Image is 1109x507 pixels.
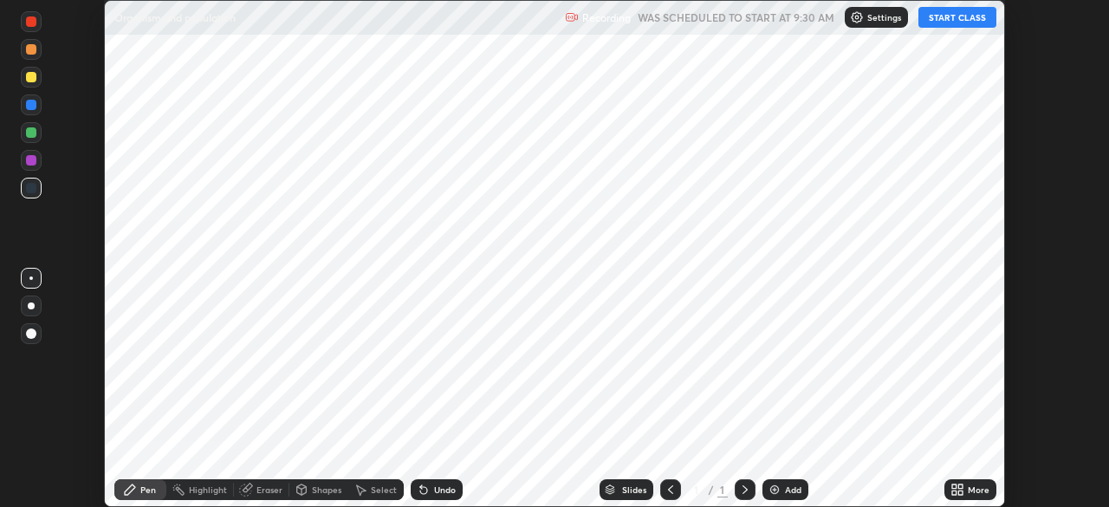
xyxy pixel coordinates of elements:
div: Highlight [189,485,227,494]
h5: WAS SCHEDULED TO START AT 9:30 AM [638,10,834,25]
img: add-slide-button [768,483,781,497]
div: / [709,484,714,495]
div: Add [785,485,801,494]
img: recording.375f2c34.svg [565,10,579,24]
img: class-settings-icons [850,10,864,24]
div: Undo [434,485,456,494]
div: More [968,485,989,494]
div: Slides [622,485,646,494]
button: START CLASS [918,7,996,28]
div: Eraser [256,485,282,494]
p: Settings [867,13,901,22]
div: 1 [717,482,728,497]
p: Recording [582,11,631,24]
div: Pen [140,485,156,494]
p: Organism and population [114,10,236,24]
div: Shapes [312,485,341,494]
div: 1 [688,484,705,495]
div: Select [371,485,397,494]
